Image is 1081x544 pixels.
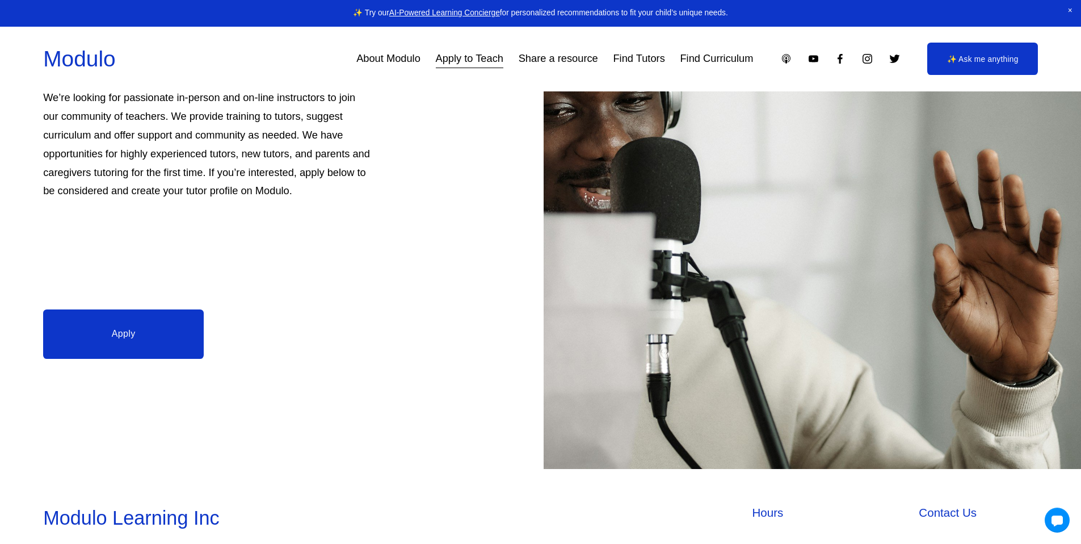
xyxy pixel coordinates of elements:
[519,48,598,69] a: Share a resource
[919,505,1037,521] h4: Contact Us
[927,43,1038,75] a: ✨ Ask me anything
[861,53,873,65] a: Instagram
[43,505,537,531] h3: Modulo Learning Inc
[613,48,664,69] a: Find Tutors
[889,53,901,65] a: Twitter
[389,9,500,17] a: AI-Powered Learning Concierge
[356,48,420,69] a: About Modulo
[807,53,819,65] a: YouTube
[780,53,792,65] a: Apple Podcasts
[834,53,846,65] a: Facebook
[43,309,204,358] a: Apply
[752,505,912,521] h4: Hours
[436,48,503,69] a: Apply to Teach
[43,47,115,71] a: Modulo
[43,89,371,201] p: We’re looking for passionate in-person and on-line instructors to join our community of teachers....
[680,48,753,69] a: Find Curriculum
